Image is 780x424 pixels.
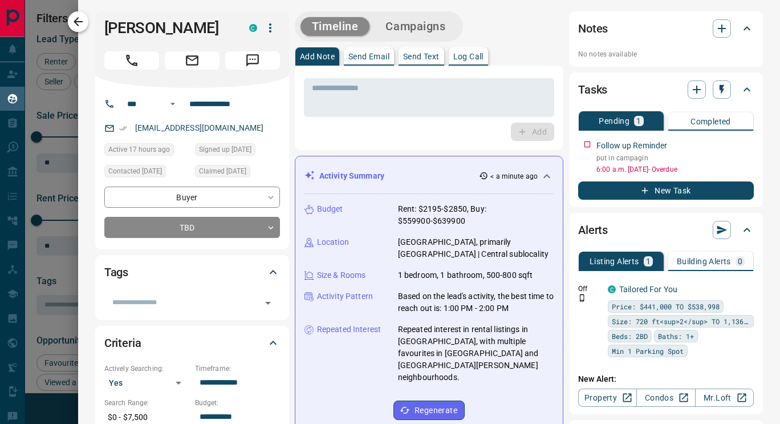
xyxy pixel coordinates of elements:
[104,165,189,181] div: Thu Sep 11 2025
[104,364,189,374] p: Actively Searching:
[104,374,189,392] div: Yes
[195,165,280,181] div: Thu Sep 11 2025
[104,187,280,208] div: Buyer
[195,143,280,159] div: Sun May 12 2024
[225,51,280,70] span: Message
[398,236,554,260] p: [GEOGRAPHIC_DATA], primarily [GEOGRAPHIC_DATA] | Central sublocality
[578,80,607,99] h2: Tasks
[304,165,554,187] div: Activity Summary< a minute ago
[599,117,629,125] p: Pending
[596,153,754,163] p: put in campagin
[104,217,280,238] div: TBD
[260,295,276,311] button: Open
[195,364,280,374] p: Timeframe:
[578,221,608,239] h2: Alerts
[374,17,457,36] button: Campaigns
[619,285,677,294] a: Tailored For You
[578,76,754,103] div: Tasks
[578,15,754,42] div: Notes
[348,53,389,60] p: Send Email
[690,118,731,126] p: Completed
[646,257,651,265] p: 1
[608,285,616,293] div: condos.ca
[166,97,180,111] button: Open
[612,330,648,342] span: Beds: 2BD
[578,19,608,38] h2: Notes
[104,329,280,357] div: Criteria
[104,334,141,352] h2: Criteria
[578,216,754,244] div: Alerts
[199,144,251,155] span: Signed up [DATE]
[317,324,381,336] p: Repeated Interest
[612,345,684,357] span: Min 1 Parking Spot
[578,284,601,294] p: Off
[249,24,257,32] div: condos.ca
[578,49,754,59] p: No notes available
[319,170,384,182] p: Activity Summary
[636,389,695,407] a: Condos
[578,373,754,385] p: New Alert:
[317,203,343,215] p: Budget
[578,294,586,302] svg: Push Notification Only
[104,398,189,408] p: Search Range:
[590,257,639,265] p: Listing Alerts
[199,165,246,177] span: Claimed [DATE]
[104,19,232,37] h1: [PERSON_NAME]
[398,203,554,227] p: Rent: $2195-$2850, Buy: $559900-$639900
[578,389,637,407] a: Property
[398,269,533,281] p: 1 bedroom, 1 bathroom, 500-800 sqft
[578,181,754,200] button: New Task
[300,53,335,60] p: Add Note
[596,164,754,175] p: 6:00 a.m. [DATE] - Overdue
[658,330,694,342] span: Baths: 1+
[195,398,280,408] p: Budget:
[398,290,554,314] p: Based on the lead's activity, the best time to reach out is: 1:00 PM - 2:00 PM
[677,257,731,265] p: Building Alerts
[738,257,742,265] p: 0
[104,259,280,286] div: Tags
[490,171,538,181] p: < a minute ago
[317,236,349,248] p: Location
[104,263,128,281] h2: Tags
[393,401,465,420] button: Regenerate
[612,316,750,327] span: Size: 720 ft<sup>2</sup> TO 1,136 ft<sup>2</sup>
[636,117,641,125] p: 1
[135,123,264,132] a: [EMAIL_ADDRESS][DOMAIN_NAME]
[453,53,484,60] p: Log Call
[596,140,667,152] p: Follow up Reminder
[695,389,754,407] a: Mr.Loft
[403,53,440,60] p: Send Text
[317,290,373,302] p: Activity Pattern
[104,51,159,70] span: Call
[119,124,127,132] svg: Email Verified
[612,301,720,312] span: Price: $441,000 TO $538,998
[108,165,162,177] span: Contacted [DATE]
[165,51,220,70] span: Email
[104,143,189,159] div: Fri Sep 12 2025
[108,144,170,155] span: Active 17 hours ago
[317,269,366,281] p: Size & Rooms
[398,324,554,383] p: Repeated interest in rental listings in [GEOGRAPHIC_DATA], with multiple favourites in [GEOGRAPHI...
[300,17,370,36] button: Timeline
